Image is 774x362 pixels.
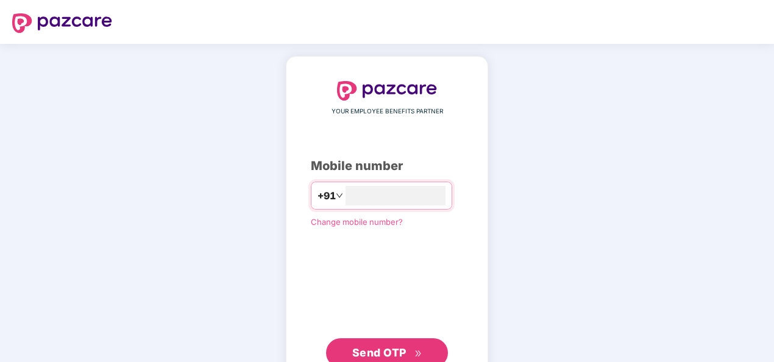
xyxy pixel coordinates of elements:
span: Send OTP [352,346,407,359]
span: down [336,192,343,199]
img: logo [12,13,112,33]
img: logo [337,81,437,101]
span: double-right [414,350,422,358]
a: Change mobile number? [311,217,403,227]
span: YOUR EMPLOYEE BENEFITS PARTNER [332,107,443,116]
div: Mobile number [311,157,463,176]
span: +91 [318,188,336,204]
